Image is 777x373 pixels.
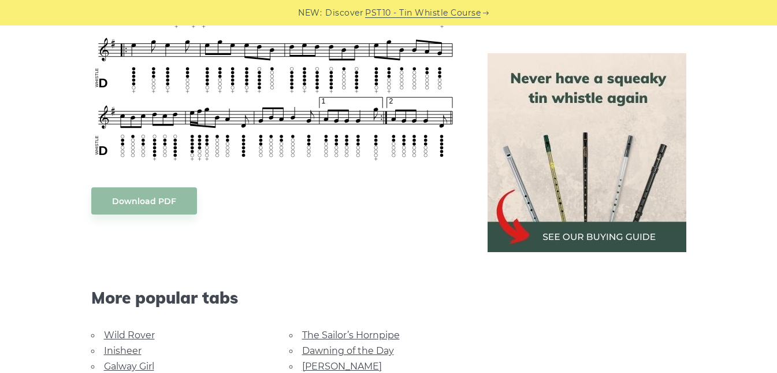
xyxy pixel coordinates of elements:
a: Download PDF [91,187,197,215]
img: tin whistle buying guide [488,53,686,252]
a: [PERSON_NAME] [302,361,382,372]
span: NEW: [298,6,322,20]
a: PST10 - Tin Whistle Course [365,6,481,20]
a: Galway Girl [104,361,154,372]
span: More popular tabs [91,288,460,308]
span: Discover [325,6,363,20]
a: Wild Rover [104,330,155,341]
a: Inisheer [104,345,142,356]
a: Dawning of the Day [302,345,394,356]
a: The Sailor’s Hornpipe [302,330,400,341]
